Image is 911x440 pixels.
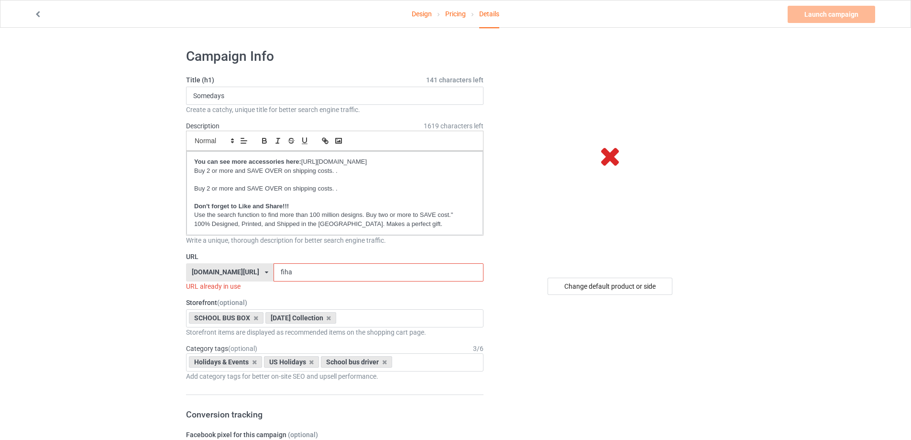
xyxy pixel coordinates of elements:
[194,220,475,229] p: 100% Designed, Printed, and Shipped in the [GEOGRAPHIC_DATA]. Makes a perfect gift.
[194,203,289,210] strong: Don't forget to Like and Share!!!
[186,75,483,85] label: Title (h1)
[186,48,483,65] h1: Campaign Info
[186,409,483,420] h3: Conversion tracking
[445,0,466,27] a: Pricing
[228,345,257,352] span: (optional)
[265,312,337,324] div: [DATE] Collection
[217,299,247,306] span: (optional)
[194,167,475,176] p: Buy 2 or more and SAVE OVER on shipping costs. .
[186,344,257,353] label: Category tags
[186,327,483,337] div: Storefront items are displayed as recommended items on the shopping cart page.
[264,356,319,368] div: US Holidays
[412,0,432,27] a: Design
[426,75,483,85] span: 141 characters left
[424,121,483,131] span: 1619 characters left
[186,252,483,261] label: URL
[186,122,220,130] label: Description
[186,372,483,381] div: Add category tags for better on-site SEO and upsell performance.
[288,431,318,439] span: (optional)
[186,282,483,291] div: URL already in use
[189,356,262,368] div: Holidays & Events
[186,430,483,440] label: Facebook pixel for this campaign
[473,344,483,353] div: 3 / 6
[194,158,475,167] p: [URL][DOMAIN_NAME]
[186,236,483,245] div: Write a unique, thorough description for better search engine traffic.
[479,0,499,28] div: Details
[189,312,263,324] div: SCHOOL BUS BOX
[186,105,483,114] div: Create a catchy, unique title for better search engine traffic.
[548,278,672,295] div: Change default product or side
[194,158,301,165] strong: You can see more accessories here:
[321,356,392,368] div: School bus driver
[194,184,475,193] p: Buy 2 or more and SAVE OVER on shipping costs. .
[194,211,475,220] p: Use the search function to find more than 100 million designs. Buy two or more to SAVE cost."
[192,269,259,275] div: [DOMAIN_NAME][URL]
[186,298,483,307] label: Storefront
